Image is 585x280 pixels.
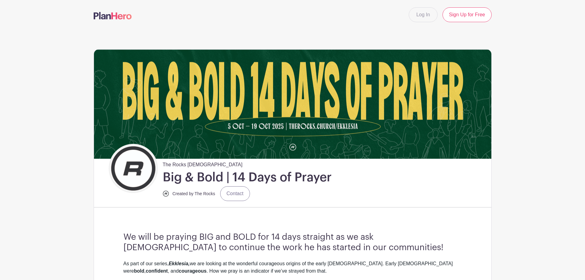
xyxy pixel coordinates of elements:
[220,186,250,201] a: Contact
[443,7,491,22] a: Sign Up for Free
[163,170,332,185] h1: Big & Bold | 14 Days of Prayer
[163,159,243,168] span: The Rocks [DEMOGRAPHIC_DATA]
[146,268,168,274] strong: confident
[409,7,438,22] a: Log In
[123,232,462,253] h3: We will be praying BIG and BOLD for 14 days straight as we ask [DEMOGRAPHIC_DATA] to continue the...
[94,12,132,19] img: logo-507f7623f17ff9eddc593b1ce0a138ce2505c220e1c5a4e2b4648c50719b7d32.svg
[134,268,144,274] strong: bold
[173,191,215,196] small: Created by The Rocks
[94,49,491,159] img: Big&Bold%2014%20Days%20of%20Prayer_Header.png
[163,191,169,197] img: Icon%20Logo_B.jpg
[110,145,156,191] img: Icon%20Logo_B.jpg
[179,268,207,274] strong: courageous
[169,261,190,266] em: Ekklesia,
